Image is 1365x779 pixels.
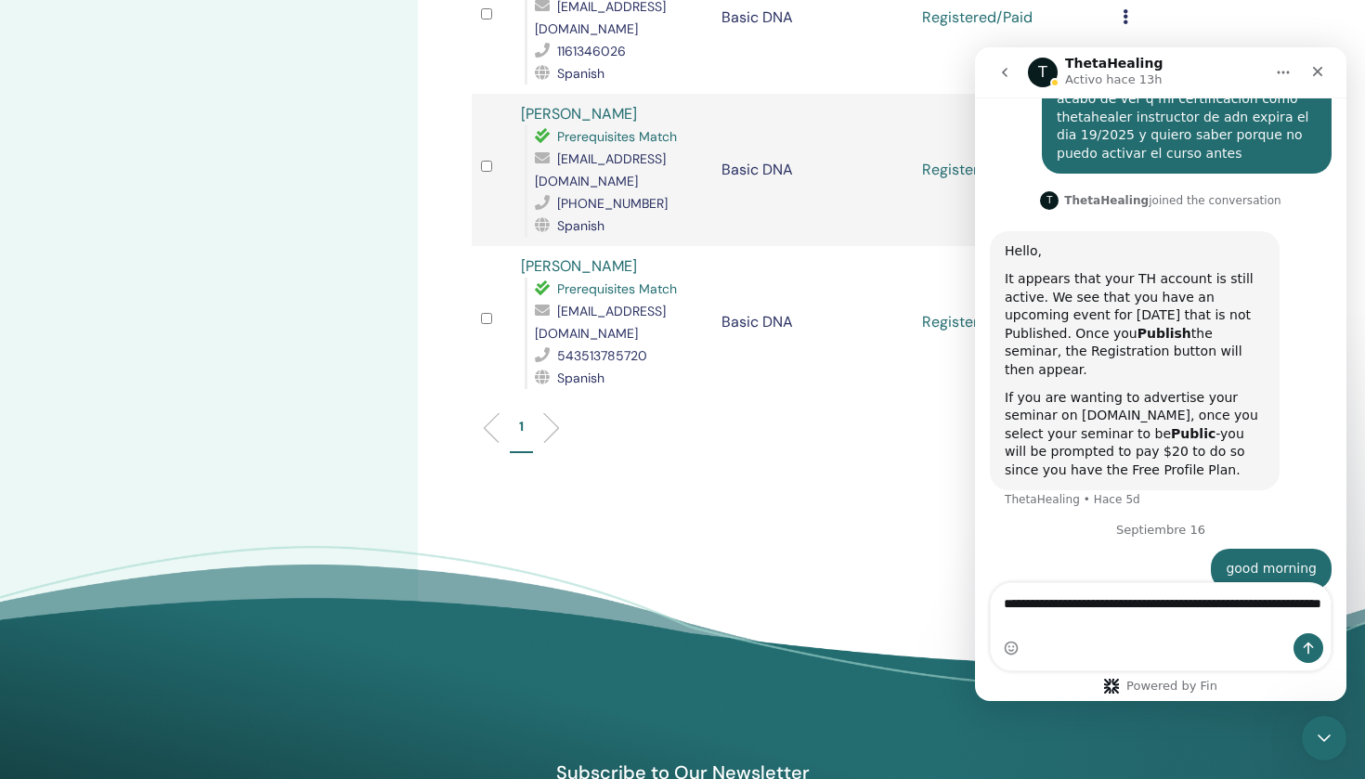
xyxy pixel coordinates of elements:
[975,47,1346,701] iframe: Intercom live chat
[557,43,626,59] span: 1161346026
[712,246,913,398] td: Basic DNA
[557,370,604,386] span: Spanish
[521,256,637,276] a: [PERSON_NAME]
[557,280,677,297] span: Prerequisites Match
[519,417,524,436] p: 1
[557,195,668,212] span: [PHONE_NUMBER]
[557,347,647,364] span: 543513785720
[535,150,666,189] span: [EMAIL_ADDRESS][DOMAIN_NAME]
[557,217,604,234] span: Spanish
[1302,716,1346,760] iframe: Intercom live chat
[712,94,913,246] td: Basic DNA
[557,65,604,82] span: Spanish
[535,303,666,342] span: [EMAIL_ADDRESS][DOMAIN_NAME]
[557,128,677,145] span: Prerequisites Match
[521,104,637,123] a: [PERSON_NAME]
